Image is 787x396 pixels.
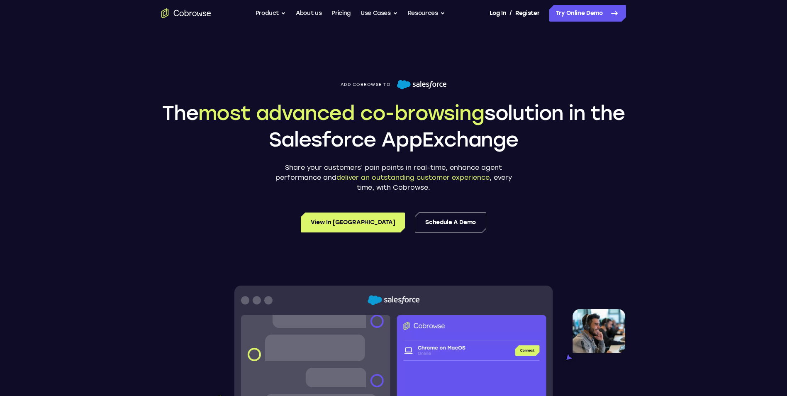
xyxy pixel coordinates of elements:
[161,100,626,153] h1: The solution in the Salesforce AppExchange
[397,80,446,90] img: Salesforce logo
[515,5,539,22] a: Register
[549,5,626,22] a: Try Online Demo
[198,101,484,125] span: most advanced co-browsing
[301,213,405,232] a: View in [GEOGRAPHIC_DATA]
[509,8,512,18] span: /
[408,5,445,22] button: Resources
[296,5,322,22] a: About us
[336,174,490,181] span: deliver an outstanding customer experience
[490,5,506,22] a: Log In
[331,5,351,22] a: Pricing
[269,163,518,193] p: Share your customers’ pain points in real-time, enhance agent performance and , every time, with ...
[161,8,211,18] a: Go to the home page
[415,213,486,232] a: Schedule a Demo
[341,82,390,87] span: Add Cobrowse to
[361,5,398,22] button: Use Cases
[256,5,286,22] button: Product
